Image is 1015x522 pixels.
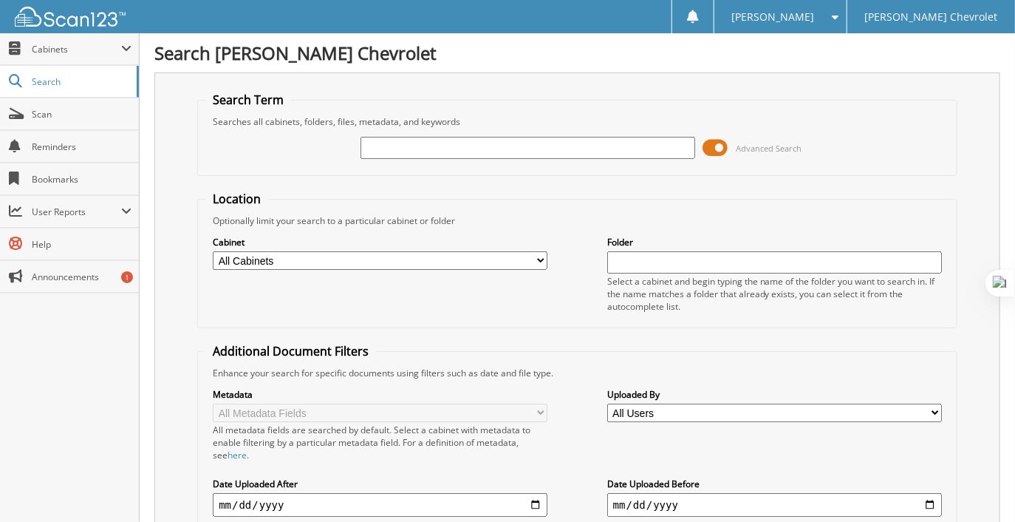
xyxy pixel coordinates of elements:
div: All metadata fields are searched by default. Select a cabinet with metadata to enable filtering b... [213,424,547,461]
label: Folder [607,236,942,248]
div: Searches all cabinets, folders, files, metadata, and keywords [205,115,949,128]
span: Cabinets [32,43,121,55]
span: User Reports [32,206,121,218]
legend: Additional Document Filters [205,343,376,359]
span: Scan [32,108,131,121]
legend: Search Term [205,92,291,108]
input: end [607,493,942,517]
label: Date Uploaded Before [607,478,942,490]
div: Enhance your search for specific documents using filters such as date and file type. [205,367,949,379]
label: Date Uploaded After [213,478,547,490]
span: Announcements [32,271,131,283]
h1: Search [PERSON_NAME] Chevrolet [154,41,1000,65]
div: Optionally limit your search to a particular cabinet or folder [205,214,949,227]
label: Metadata [213,388,547,401]
div: Select a cabinet and begin typing the name of the folder you want to search in. If the name match... [607,275,942,313]
span: Advanced Search [736,143,802,154]
span: Search [32,75,129,88]
span: [PERSON_NAME] [732,13,815,21]
img: scan123-logo-white.svg [15,7,126,27]
div: 1 [121,271,133,283]
input: start [213,493,547,517]
a: here [228,449,247,461]
span: [PERSON_NAME] Chevrolet [864,13,997,21]
label: Cabinet [213,236,547,248]
label: Uploaded By [607,388,942,401]
span: Help [32,238,131,251]
legend: Location [205,191,268,207]
span: Bookmarks [32,173,131,186]
span: Reminders [32,140,131,153]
